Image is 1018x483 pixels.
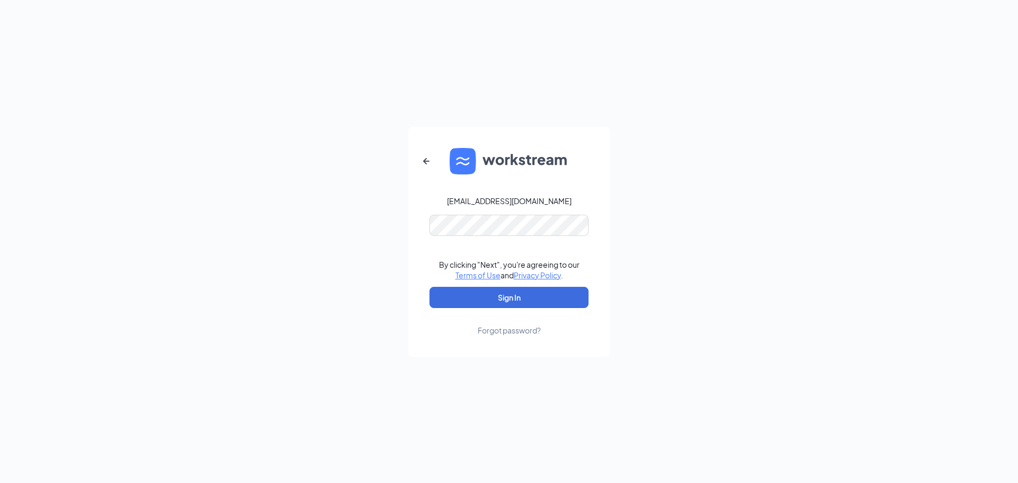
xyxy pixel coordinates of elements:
[514,270,561,280] a: Privacy Policy
[478,308,541,336] a: Forgot password?
[455,270,501,280] a: Terms of Use
[447,196,572,206] div: [EMAIL_ADDRESS][DOMAIN_NAME]
[414,148,439,174] button: ArrowLeftNew
[439,259,580,280] div: By clicking "Next", you're agreeing to our and .
[420,155,433,168] svg: ArrowLeftNew
[450,148,568,174] img: WS logo and Workstream text
[478,325,541,336] div: Forgot password?
[429,287,589,308] button: Sign In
